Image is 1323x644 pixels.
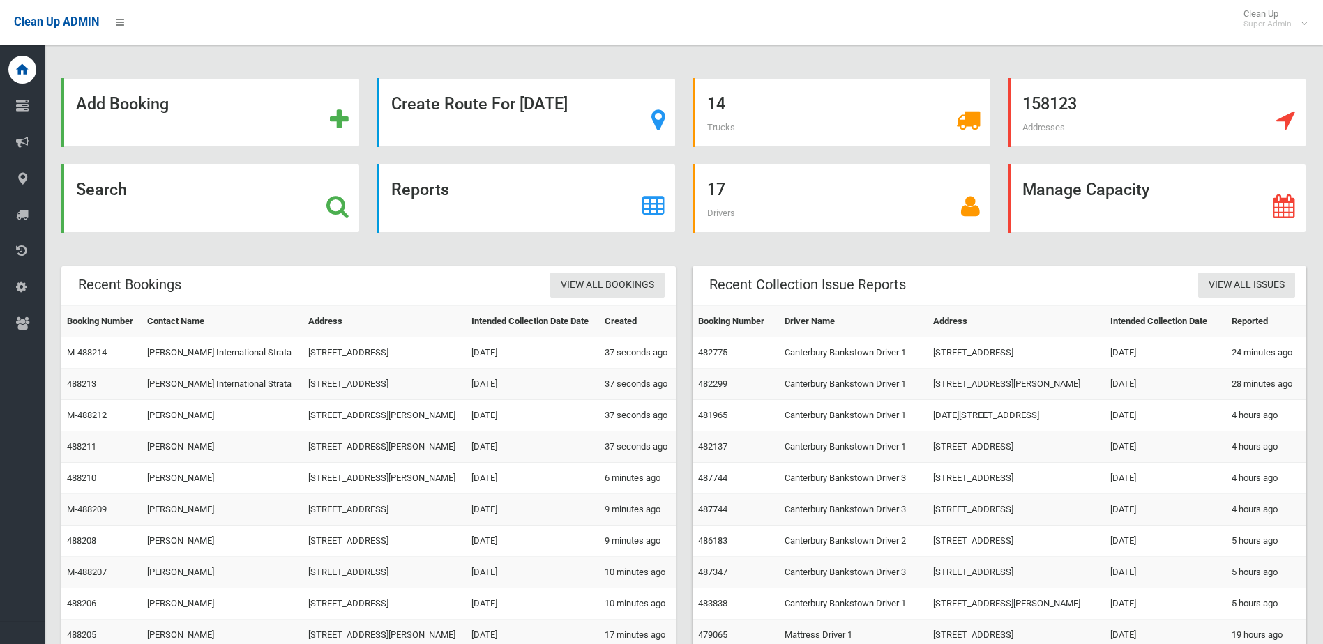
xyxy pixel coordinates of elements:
td: [STREET_ADDRESS][PERSON_NAME] [303,431,467,463]
td: Canterbury Bankstown Driver 1 [779,400,928,431]
a: 482775 [698,347,727,358]
a: 486183 [698,535,727,546]
td: 5 hours ago [1226,588,1306,620]
td: [STREET_ADDRESS][PERSON_NAME] [303,463,467,494]
td: [PERSON_NAME] [142,588,303,620]
a: Reports [377,164,675,233]
td: [DATE] [1105,369,1226,400]
td: [DATE] [1105,526,1226,557]
a: 487347 [698,567,727,577]
a: 482299 [698,378,727,389]
a: View All Bookings [550,273,665,298]
a: Create Route For [DATE] [377,78,675,147]
a: 479065 [698,629,727,640]
td: [DATE] [1105,400,1226,431]
span: Clean Up ADMIN [14,15,99,29]
td: 37 seconds ago [599,337,676,369]
td: Canterbury Bankstown Driver 1 [779,369,928,400]
td: 4 hours ago [1226,494,1306,526]
th: Intended Collection Date [1105,306,1226,337]
th: Booking Number [61,306,142,337]
td: 9 minutes ago [599,494,676,526]
td: [DATE] [1105,337,1226,369]
a: M-488214 [67,347,107,358]
td: [PERSON_NAME] [142,463,303,494]
td: [STREET_ADDRESS] [928,431,1105,463]
th: Address [303,306,467,337]
td: [STREET_ADDRESS][PERSON_NAME] [928,369,1105,400]
td: 4 hours ago [1226,400,1306,431]
td: [STREET_ADDRESS] [303,337,467,369]
span: Clean Up [1237,8,1306,29]
td: 4 hours ago [1226,463,1306,494]
strong: Add Booking [76,94,169,114]
a: 487744 [698,504,727,514]
a: 487744 [698,473,727,483]
td: [DATE] [466,588,598,620]
td: [DATE] [466,369,598,400]
a: 481965 [698,410,727,420]
td: [STREET_ADDRESS][PERSON_NAME] [303,400,467,431]
td: 6 minutes ago [599,463,676,494]
td: Canterbury Bankstown Driver 3 [779,494,928,526]
td: 9 minutes ago [599,526,676,557]
a: 488210 [67,473,96,483]
td: [STREET_ADDRESS] [928,337,1105,369]
td: [DATE] [1105,588,1226,620]
span: Addresses [1022,122,1065,132]
a: Search [61,164,360,233]
th: Booking Number [693,306,779,337]
a: View All Issues [1198,273,1295,298]
th: Address [928,306,1105,337]
a: 488205 [67,629,96,640]
a: 158123 Addresses [1008,78,1306,147]
strong: Manage Capacity [1022,180,1149,199]
td: [DATE] [1105,494,1226,526]
td: Canterbury Bankstown Driver 1 [779,588,928,620]
strong: Search [76,180,127,199]
td: [DATE] [466,494,598,526]
td: [DATE] [466,337,598,369]
a: 488208 [67,535,96,546]
td: 28 minutes ago [1226,369,1306,400]
td: 4 hours ago [1226,431,1306,463]
header: Recent Bookings [61,271,198,298]
td: Canterbury Bankstown Driver 3 [779,463,928,494]
span: Drivers [707,208,735,218]
strong: 17 [707,180,725,199]
td: 5 hours ago [1226,526,1306,557]
td: 37 seconds ago [599,369,676,400]
a: M-488209 [67,504,107,514]
th: Reported [1226,306,1306,337]
td: [PERSON_NAME] [142,494,303,526]
td: [STREET_ADDRESS] [928,463,1105,494]
td: 24 minutes ago [1226,337,1306,369]
td: Canterbury Bankstown Driver 1 [779,337,928,369]
th: Intended Collection Date Date [466,306,598,337]
small: Super Admin [1243,19,1292,29]
td: Canterbury Bankstown Driver 3 [779,557,928,588]
a: 482137 [698,441,727,452]
td: Canterbury Bankstown Driver 2 [779,526,928,557]
td: [PERSON_NAME] International Strata [142,369,303,400]
td: [STREET_ADDRESS] [303,526,467,557]
td: [STREET_ADDRESS][PERSON_NAME] [928,588,1105,620]
td: [STREET_ADDRESS] [928,494,1105,526]
td: [DATE] [466,526,598,557]
th: Created [599,306,676,337]
td: Canterbury Bankstown Driver 1 [779,431,928,463]
td: [STREET_ADDRESS] [928,526,1105,557]
a: M-488207 [67,567,107,577]
td: [STREET_ADDRESS] [303,494,467,526]
a: 488211 [67,441,96,452]
td: [PERSON_NAME] [142,400,303,431]
td: 10 minutes ago [599,588,676,620]
td: [DATE] [466,557,598,588]
a: M-488212 [67,410,107,420]
a: 488206 [67,598,96,608]
td: [STREET_ADDRESS] [928,557,1105,588]
td: [DATE] [466,431,598,463]
a: 17 Drivers [693,164,991,233]
td: [STREET_ADDRESS] [303,369,467,400]
td: [STREET_ADDRESS] [303,588,467,620]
